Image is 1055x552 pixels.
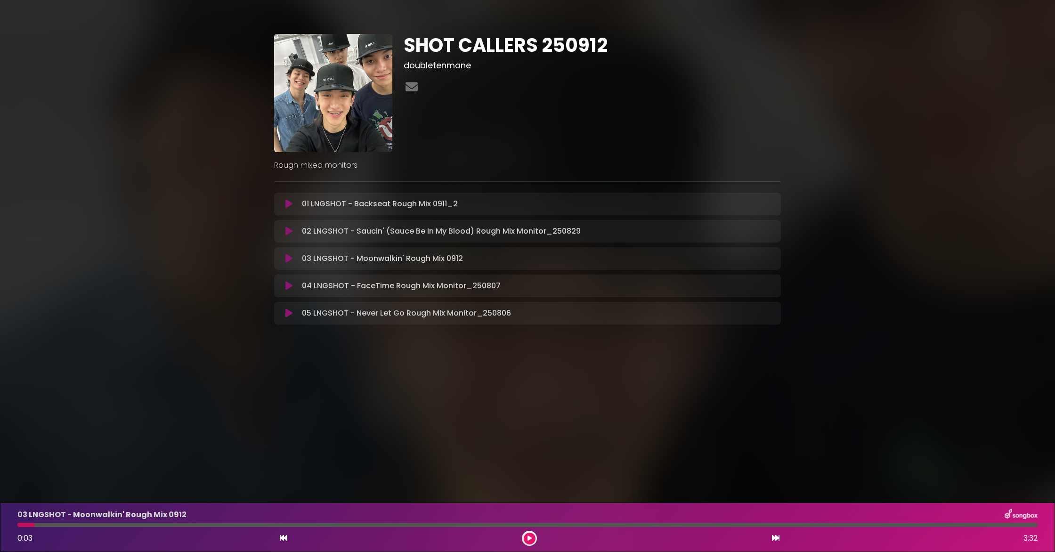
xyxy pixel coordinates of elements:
p: 04 LNGSHOT - FaceTime Rough Mix Monitor_250807 [302,280,501,292]
p: 01 LNGSHOT - Backseat Rough Mix 0911_2 [302,198,458,210]
h1: SHOT CALLERS 250912 [404,34,781,57]
p: 03 LNGSHOT - Moonwalkin' Rough Mix 0912 [302,253,463,264]
h3: doubletenmane [404,60,781,71]
p: Rough mixed monitors [274,160,781,171]
img: EhfZEEfJT4ehH6TTm04u [274,34,392,152]
p: 05 LNGSHOT - Never Let Go Rough Mix Monitor_250806 [302,308,511,319]
p: 02 LNGSHOT - Saucin' (Sauce Be In My Blood) Rough Mix Monitor_250829 [302,226,581,237]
